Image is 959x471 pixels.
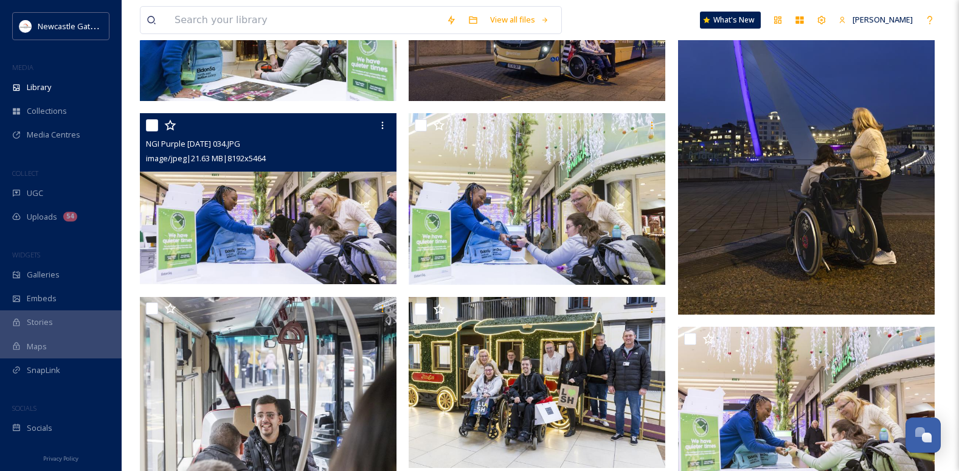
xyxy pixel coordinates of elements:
span: UGC [27,187,43,199]
img: NGI Purple Tuesday 052.JPG [409,297,665,469]
span: MEDIA [12,63,33,72]
span: image/jpeg | 21.63 MB | 8192 x 5464 [146,153,266,164]
span: [PERSON_NAME] [853,14,913,25]
a: What's New [700,12,761,29]
span: Library [27,82,51,93]
span: SnapLink [27,365,60,376]
a: [PERSON_NAME] [833,8,919,32]
span: Socials [27,422,52,434]
span: Embeds [27,293,57,304]
span: Maps [27,341,47,352]
a: Privacy Policy [43,450,78,465]
span: Newcastle Gateshead Initiative [38,20,150,32]
span: Uploads [27,211,57,223]
span: COLLECT [12,169,38,178]
img: NGI Purple Tuesday 035.JPG [409,113,665,285]
input: Search your library [168,7,440,33]
img: DqD9wEUd_400x400.jpg [19,20,32,32]
span: Privacy Policy [43,455,78,462]
span: Galleries [27,269,60,281]
img: NGI Purple Tuesday 034.JPG [140,113,396,285]
button: Open Chat [905,417,941,453]
a: View all files [484,8,555,32]
span: Stories [27,316,53,328]
span: Collections [27,105,67,117]
div: 54 [63,212,77,222]
span: Media Centres [27,129,80,141]
span: SOCIALS [12,403,36,413]
span: NGI Purple [DATE] 034.JPG [146,138,240,149]
span: WIDGETS [12,250,40,259]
